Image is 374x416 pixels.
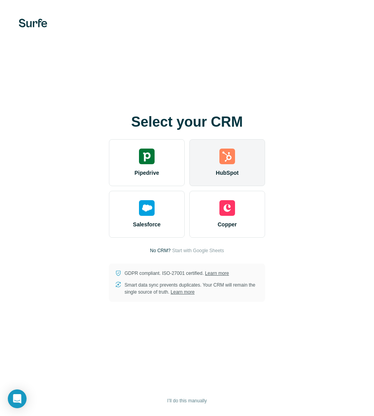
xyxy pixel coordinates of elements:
a: Learn more [171,289,194,295]
p: GDPR compliant. ISO-27001 certified. [125,270,229,277]
h1: Select your CRM [109,114,265,130]
p: Smart data sync prevents duplicates. Your CRM will remain the single source of truth. [125,282,259,296]
button: Start with Google Sheets [172,247,224,254]
img: copper's logo [219,200,235,216]
p: No CRM? [150,247,171,254]
span: Copper [218,221,237,228]
span: I’ll do this manually [167,397,207,404]
img: pipedrive's logo [139,149,155,164]
img: Surfe's logo [19,19,47,27]
span: HubSpot [216,169,239,177]
span: Salesforce [133,221,161,228]
img: salesforce's logo [139,200,155,216]
a: Learn more [205,271,229,276]
img: hubspot's logo [219,149,235,164]
button: I’ll do this manually [162,395,212,407]
div: Open Intercom Messenger [8,389,27,408]
span: Pipedrive [134,169,159,177]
